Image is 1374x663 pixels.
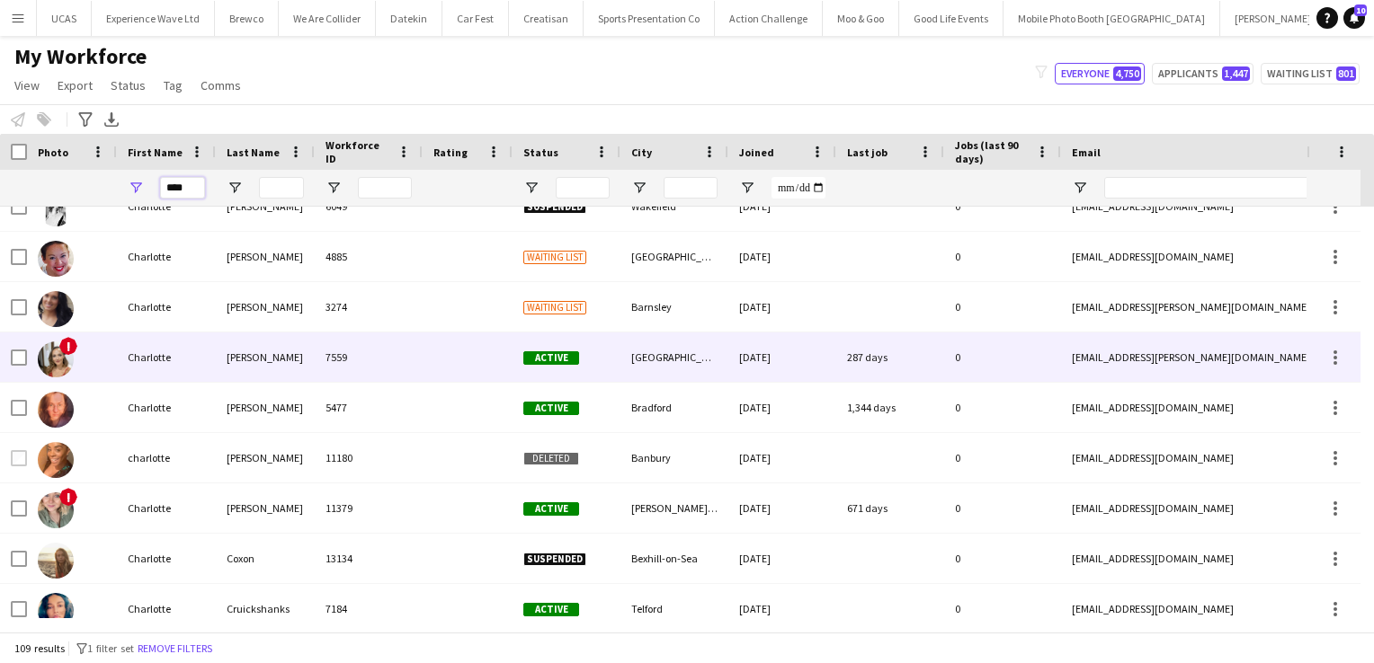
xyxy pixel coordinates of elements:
div: Charlotte [117,584,216,633]
a: Status [103,74,153,97]
button: Moo & Goo [823,1,899,36]
img: Charlotte Cox [38,492,74,528]
div: 6049 [315,181,423,231]
img: Charlotte Burton [38,190,74,226]
a: View [7,74,47,97]
div: 0 [944,433,1061,482]
span: ! [59,337,77,355]
img: Charlotte Coxon [38,543,74,579]
a: Export [50,74,100,97]
div: Charlotte [117,483,216,533]
span: 801 [1336,66,1356,81]
div: 0 [944,282,1061,331]
input: Joined Filter Input [772,177,825,199]
button: Open Filter Menu [631,180,647,196]
div: 13134 [315,534,423,583]
div: [DATE] [728,282,836,331]
div: 3274 [315,282,423,331]
button: Datekin [376,1,442,36]
button: Good Life Events [899,1,1004,36]
span: Photo [38,146,68,159]
span: Comms [201,77,241,93]
button: Brewco [215,1,279,36]
div: [DATE] [728,483,836,533]
button: Sports Presentation Co [584,1,715,36]
input: Last Name Filter Input [259,177,304,199]
span: City [631,146,652,159]
img: Charlotte Colbeck [38,392,74,428]
div: 0 [944,181,1061,231]
div: 0 [944,584,1061,633]
div: Coxon [216,534,315,583]
div: [DATE] [728,181,836,231]
input: First Name Filter Input [160,177,205,199]
div: Charlotte [117,383,216,432]
span: 4,750 [1113,66,1141,81]
img: Charlotte Carman [38,291,74,327]
div: Barnsley [620,282,728,331]
button: Everyone4,750 [1055,63,1145,84]
span: First Name [128,146,183,159]
input: Row Selection is disabled for this row (unchecked) [11,450,27,466]
input: Workforce ID Filter Input [358,177,412,199]
span: Waiting list [523,251,586,264]
span: Suspended [523,552,586,566]
div: Banbury [620,433,728,482]
div: charlotte [117,433,216,482]
button: Experience Wave Ltd [92,1,215,36]
div: [PERSON_NAME] [216,383,315,432]
div: Charlotte [117,332,216,382]
span: Active [523,402,579,415]
div: 0 [944,332,1061,382]
span: Status [523,146,558,159]
app-action-btn: Export XLSX [101,109,122,130]
div: [PERSON_NAME] [216,181,315,231]
div: [GEOGRAPHIC_DATA] [620,232,728,281]
a: 10 [1343,7,1365,29]
button: Waiting list801 [1261,63,1360,84]
div: 7184 [315,584,423,633]
div: [PERSON_NAME] [216,433,315,482]
div: [DATE] [728,332,836,382]
div: Bexhill-on-Sea [620,534,728,583]
div: [DATE] [728,433,836,482]
span: Email [1072,146,1101,159]
span: Export [58,77,93,93]
button: Action Challenge [715,1,823,36]
button: UCAS [37,1,92,36]
button: Applicants1,447 [1152,63,1254,84]
img: Charlotte Butler [38,241,74,277]
button: Mobile Photo Booth [GEOGRAPHIC_DATA] [1004,1,1220,36]
div: [GEOGRAPHIC_DATA] [620,332,728,382]
div: 0 [944,534,1061,583]
input: Status Filter Input [556,177,610,199]
button: We Are Collider [279,1,376,36]
div: 4885 [315,232,423,281]
div: 0 [944,383,1061,432]
div: Telford [620,584,728,633]
div: Bradford [620,383,728,432]
button: Car Fest [442,1,509,36]
div: 0 [944,232,1061,281]
span: View [14,77,40,93]
span: Last job [847,146,888,159]
div: Wakefield [620,181,728,231]
img: charlotte cole [38,442,74,478]
button: Creatisan [509,1,584,36]
div: Charlotte [117,232,216,281]
span: Joined [739,146,774,159]
span: Status [111,77,146,93]
div: [PERSON_NAME] [216,282,315,331]
div: [PERSON_NAME] [216,483,315,533]
a: Comms [193,74,248,97]
img: Charlotte Carter [38,341,74,377]
app-action-btn: Advanced filters [75,109,96,130]
span: Workforce ID [326,138,390,165]
div: Charlotte [117,181,216,231]
div: Charlotte [117,534,216,583]
div: [PERSON_NAME] [216,232,315,281]
img: Charlotte Cruickshanks [38,593,74,629]
div: [PERSON_NAME]-le-Willows [620,483,728,533]
div: 287 days [836,332,944,382]
span: 10 [1354,4,1367,16]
